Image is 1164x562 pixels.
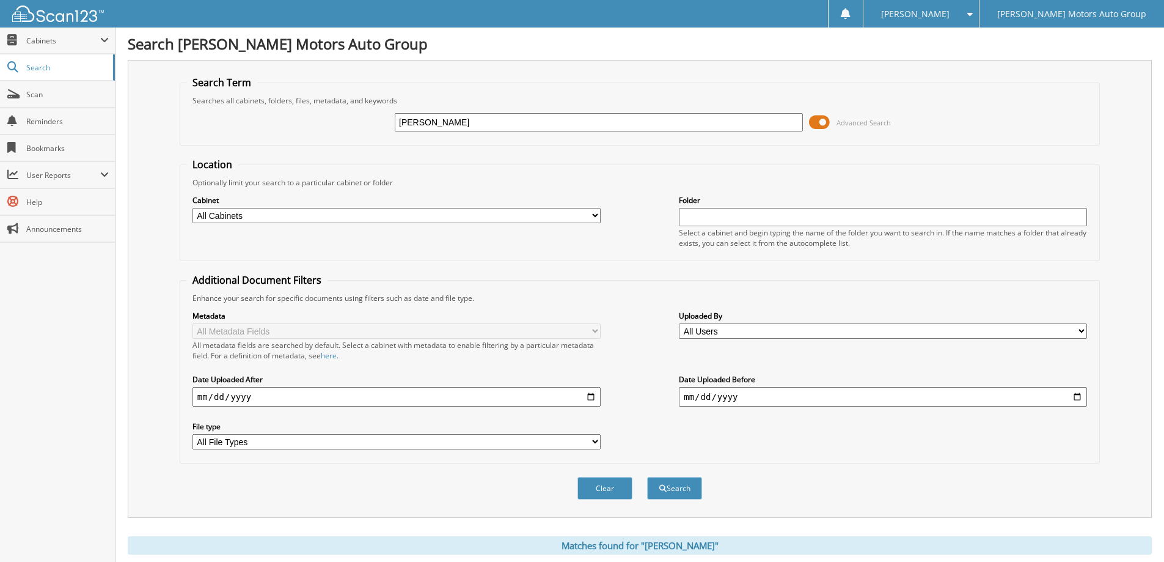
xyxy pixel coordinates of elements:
[26,35,100,46] span: Cabinets
[679,387,1087,407] input: end
[192,387,601,407] input: start
[26,116,109,127] span: Reminders
[186,177,1093,188] div: Optionally limit your search to a particular cabinet or folder
[679,374,1087,385] label: Date Uploaded Before
[12,6,104,22] img: scan123-logo-white.svg
[321,350,337,361] a: here
[192,195,601,205] label: Cabinet
[26,62,107,73] span: Search
[647,477,702,500] button: Search
[186,76,257,89] legend: Search Term
[128,536,1152,555] div: Matches found for "[PERSON_NAME]"
[679,195,1087,205] label: Folder
[186,158,238,171] legend: Location
[192,340,601,361] div: All metadata fields are searched by default. Select a cabinet with metadata to enable filtering b...
[192,311,601,321] label: Metadata
[186,273,328,287] legend: Additional Document Filters
[186,95,1093,106] div: Searches all cabinets, folders, files, metadata, and keywords
[128,34,1152,54] h1: Search [PERSON_NAME] Motors Auto Group
[679,311,1087,321] label: Uploaded By
[26,224,109,234] span: Announcements
[26,143,109,153] span: Bookmarks
[836,118,891,127] span: Advanced Search
[26,89,109,100] span: Scan
[679,227,1087,248] div: Select a cabinet and begin typing the name of the folder you want to search in. If the name match...
[186,293,1093,303] div: Enhance your search for specific documents using filters such as date and file type.
[881,10,950,18] span: [PERSON_NAME]
[192,374,601,385] label: Date Uploaded After
[26,170,100,180] span: User Reports
[577,477,632,500] button: Clear
[192,421,601,432] label: File type
[26,197,109,207] span: Help
[997,10,1146,18] span: [PERSON_NAME] Motors Auto Group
